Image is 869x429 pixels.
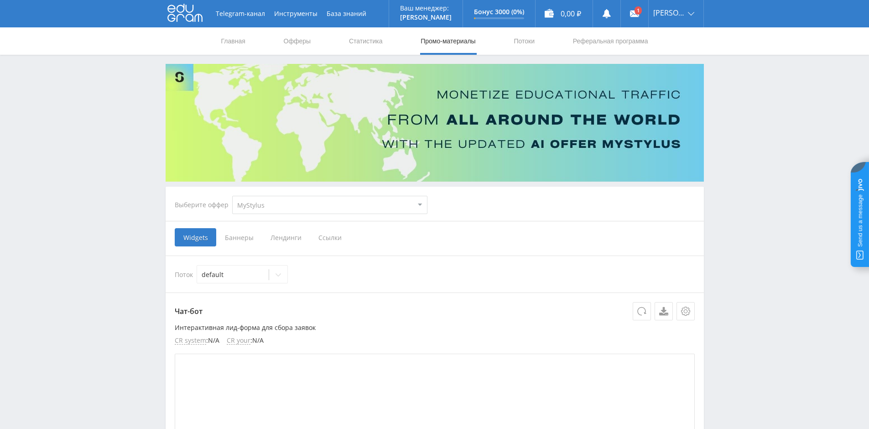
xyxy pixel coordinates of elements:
li: : N/A [175,337,219,345]
img: Banner [166,64,704,182]
p: [PERSON_NAME] [400,14,452,21]
button: Настройки [676,302,695,320]
p: Чат-бот [175,302,695,320]
span: CR your [227,337,250,345]
span: Лендинги [262,228,310,246]
a: Потоки [513,27,536,55]
p: Ваш менеджер: [400,5,452,12]
a: Промо-материалы [420,27,476,55]
p: Бонус 3000 (0%) [474,8,524,16]
a: Скачать [655,302,673,320]
a: Главная [220,27,246,55]
div: Поток [175,265,695,283]
a: Статистика [348,27,384,55]
a: Реферальная программа [572,27,649,55]
span: [PERSON_NAME] [653,9,685,16]
span: Баннеры [216,228,262,246]
span: Ссылки [310,228,350,246]
li: : N/A [227,337,264,345]
p: Интерактивная лид-форма для сбора заявок [175,324,695,331]
span: CR system [175,337,206,345]
a: Офферы [283,27,312,55]
span: Widgets [175,228,216,246]
div: Выберите оффер [175,201,232,209]
button: Обновить [633,302,651,320]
